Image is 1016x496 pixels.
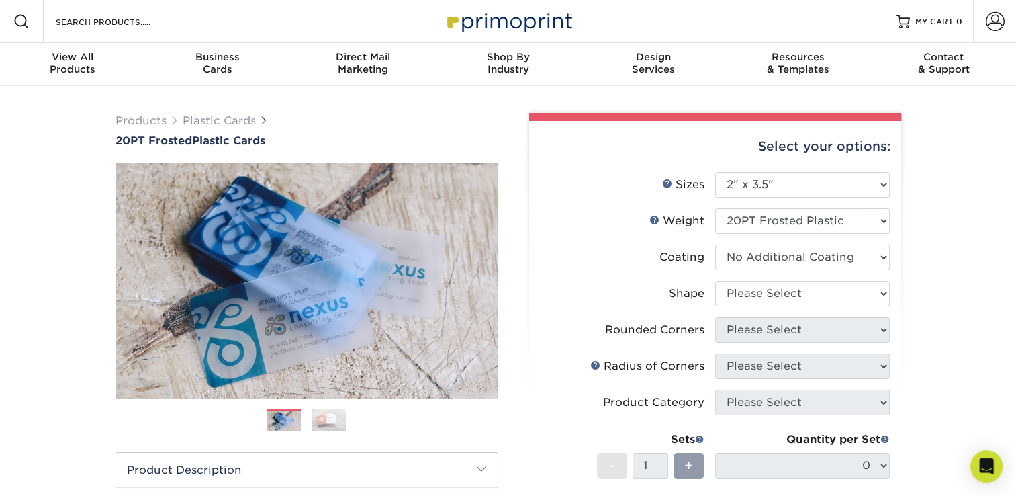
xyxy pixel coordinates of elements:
[581,43,726,86] a: DesignServices
[116,134,498,147] a: 20PT FrostedPlastic Cards
[435,51,580,75] div: Industry
[590,358,704,374] div: Radius of Corners
[970,450,1003,483] div: Open Intercom Messenger
[145,43,290,86] a: BusinessCards
[581,51,726,75] div: Services
[116,134,498,147] h1: Plastic Cards
[726,43,871,86] a: Resources& Templates
[183,114,256,127] a: Plastic Cards
[267,410,301,433] img: Plastic Cards 01
[871,51,1016,63] span: Contact
[116,114,167,127] a: Products
[871,43,1016,86] a: Contact& Support
[540,121,890,172] div: Select your options:
[145,51,290,63] span: Business
[715,431,890,448] div: Quantity per Set
[290,43,435,86] a: Direct MailMarketing
[581,51,726,63] span: Design
[726,51,871,75] div: & Templates
[597,431,704,448] div: Sets
[605,322,704,338] div: Rounded Corners
[649,213,704,229] div: Weight
[116,134,192,147] span: 20PT Frosted
[669,286,704,302] div: Shape
[659,249,704,265] div: Coating
[290,51,435,63] span: Direct Mail
[726,51,871,63] span: Resources
[441,7,575,36] img: Primoprint
[312,409,346,432] img: Plastic Cards 02
[116,149,498,413] img: 20PT Frosted 01
[54,13,185,30] input: SEARCH PRODUCTS.....
[609,456,615,476] span: -
[435,51,580,63] span: Shop By
[603,395,704,411] div: Product Category
[684,456,693,476] span: +
[145,51,290,75] div: Cards
[871,51,1016,75] div: & Support
[915,16,954,28] span: MY CART
[290,51,435,75] div: Marketing
[956,17,962,26] span: 0
[435,43,580,86] a: Shop ByIndustry
[662,177,704,193] div: Sizes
